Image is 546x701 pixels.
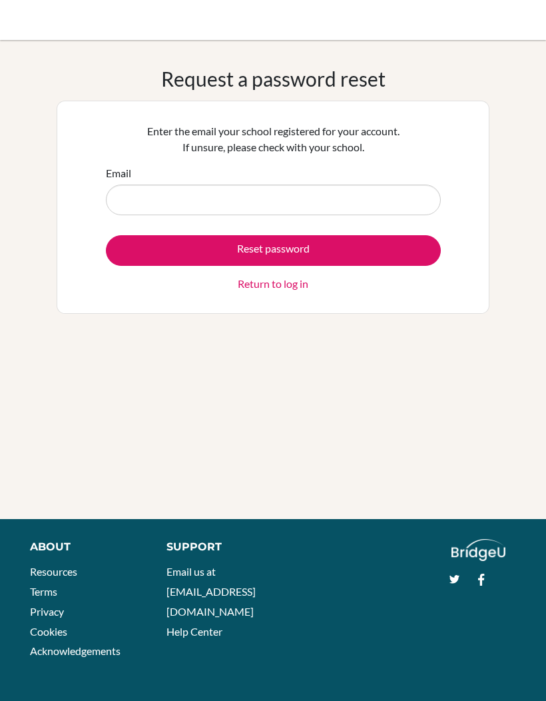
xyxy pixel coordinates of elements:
[30,625,67,638] a: Cookies
[106,165,131,181] label: Email
[166,539,261,555] div: Support
[161,67,386,91] h1: Request a password reset
[106,235,441,266] button: Reset password
[30,644,121,657] a: Acknowledgements
[30,585,57,598] a: Terms
[30,565,77,578] a: Resources
[30,539,136,555] div: About
[238,276,308,292] a: Return to log in
[166,565,256,617] a: Email us at [EMAIL_ADDRESS][DOMAIN_NAME]
[451,539,505,561] img: logo_white@2x-f4f0deed5e89b7ecb1c2cc34c3e3d731f90f0f143d5ea2071677605dd97b5244.png
[30,605,64,618] a: Privacy
[166,625,222,638] a: Help Center
[106,123,441,155] p: Enter the email your school registered for your account. If unsure, please check with your school.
